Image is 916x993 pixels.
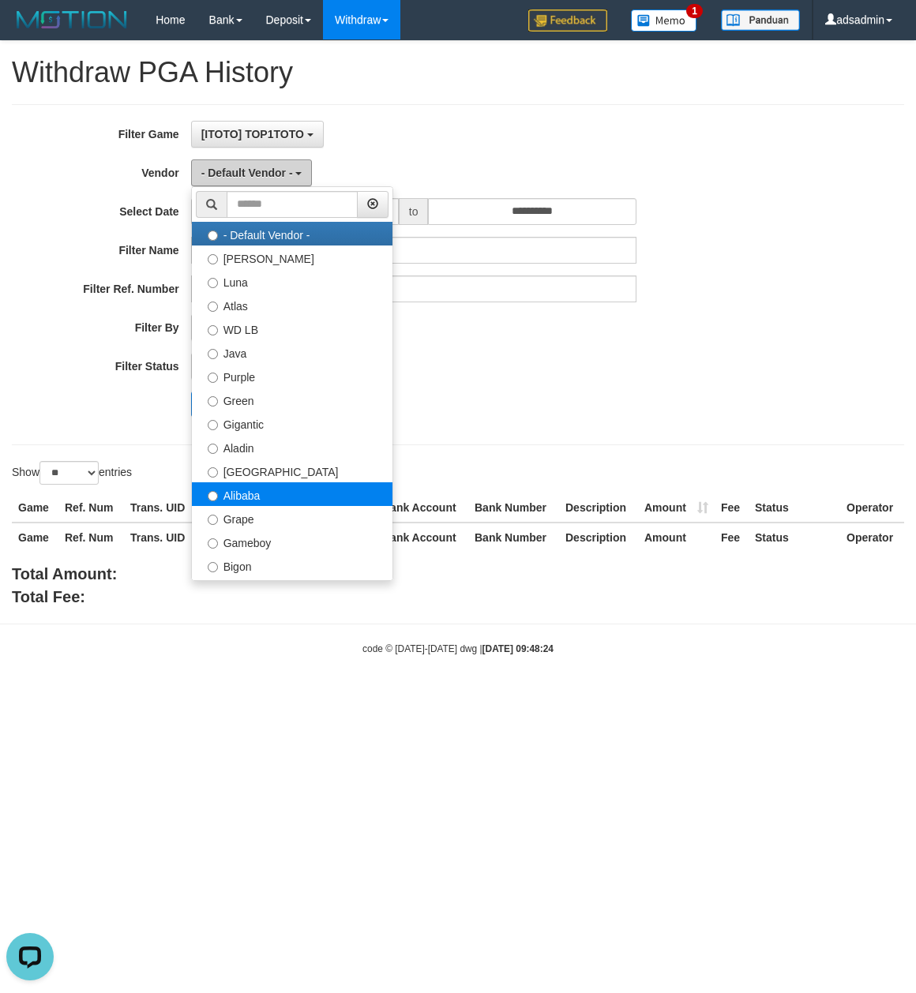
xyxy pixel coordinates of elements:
[376,523,468,552] th: Bank Account
[192,435,392,459] label: Aladin
[124,493,196,523] th: Trans. UID
[468,493,559,523] th: Bank Number
[192,293,392,317] label: Atlas
[631,9,697,32] img: Button%20Memo.svg
[208,515,218,525] input: Grape
[192,459,392,482] label: [GEOGRAPHIC_DATA]
[192,269,392,293] label: Luna
[208,562,218,572] input: Bigon
[638,493,715,523] th: Amount
[208,538,218,549] input: Gameboy
[208,230,218,241] input: - Default Vendor -
[638,523,715,552] th: Amount
[6,6,54,54] button: Open LiveChat chat widget
[482,643,554,654] strong: [DATE] 09:48:24
[12,461,132,485] label: Show entries
[12,588,85,605] b: Total Fee:
[39,461,99,485] select: Showentries
[192,340,392,364] label: Java
[208,491,218,501] input: Alibaba
[208,302,218,312] input: Atlas
[208,467,218,478] input: [GEOGRAPHIC_DATA]
[468,523,559,552] th: Bank Number
[840,493,904,523] th: Operator
[12,523,58,552] th: Game
[192,364,392,388] label: Purple
[192,388,392,411] label: Green
[208,444,218,454] input: Aladin
[191,121,324,148] button: [ITOTO] TOP1TOTO
[192,530,392,553] label: Gameboy
[749,523,840,552] th: Status
[208,373,218,383] input: Purple
[686,4,703,18] span: 1
[192,577,392,601] label: Allstar
[192,506,392,530] label: Grape
[58,493,124,523] th: Ref. Num
[201,167,293,179] span: - Default Vendor -
[192,482,392,506] label: Alibaba
[715,523,749,552] th: Fee
[12,565,117,583] b: Total Amount:
[192,411,392,435] label: Gigantic
[12,8,132,32] img: MOTION_logo.png
[208,278,218,288] input: Luna
[721,9,800,31] img: panduan.png
[201,128,304,141] span: [ITOTO] TOP1TOTO
[192,222,392,245] label: - Default Vendor -
[192,553,392,577] label: Bigon
[192,245,392,269] label: [PERSON_NAME]
[749,493,840,523] th: Status
[376,493,468,523] th: Bank Account
[208,396,218,407] input: Green
[399,198,429,225] span: to
[528,9,607,32] img: Feedback.jpg
[192,317,392,340] label: WD LB
[559,523,638,552] th: Description
[124,523,196,552] th: Trans. UID
[840,523,904,552] th: Operator
[12,57,904,88] h1: Withdraw PGA History
[208,420,218,430] input: Gigantic
[208,325,218,335] input: WD LB
[208,254,218,264] input: [PERSON_NAME]
[12,493,58,523] th: Game
[715,493,749,523] th: Fee
[362,643,554,654] small: code © [DATE]-[DATE] dwg |
[191,159,313,186] button: - Default Vendor -
[208,349,218,359] input: Java
[559,493,638,523] th: Description
[58,523,124,552] th: Ref. Num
